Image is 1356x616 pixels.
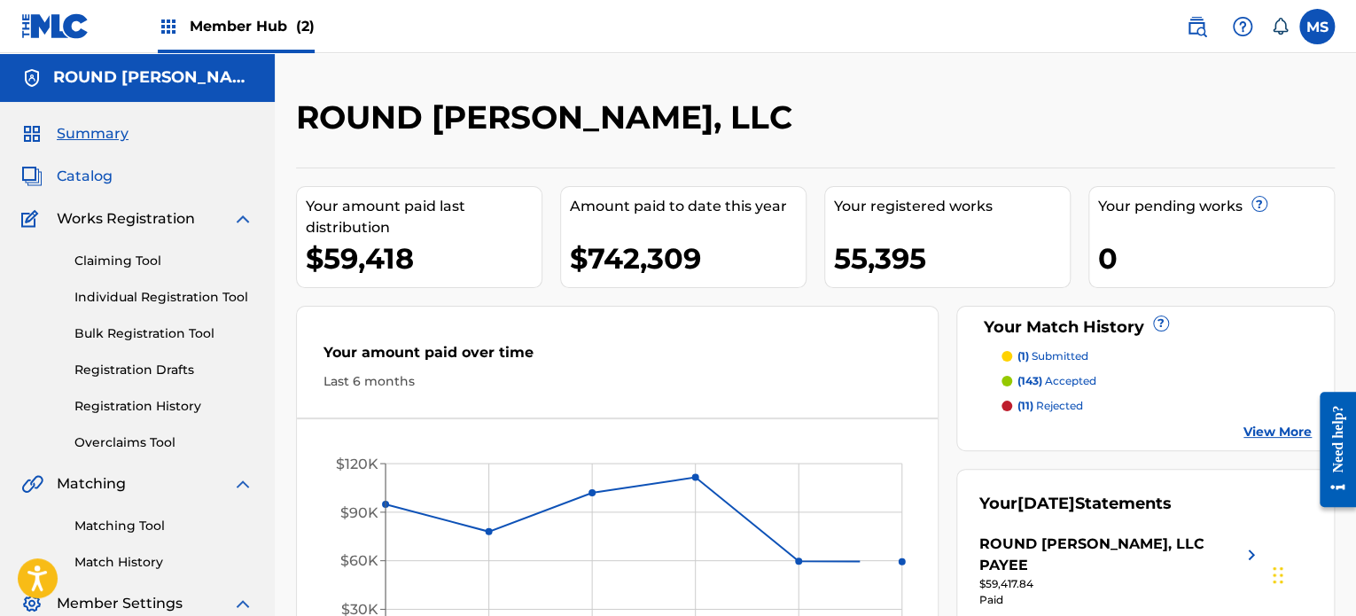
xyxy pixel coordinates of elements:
img: help [1232,16,1253,37]
h2: ROUND [PERSON_NAME], LLC [296,97,801,137]
div: Amount paid to date this year [570,196,806,217]
img: expand [232,208,253,230]
p: submitted [1017,348,1088,364]
a: ROUND [PERSON_NAME], LLC PAYEEright chevron icon$59,417.84Paid [979,534,1262,608]
a: View More [1243,423,1312,441]
a: Overclaims Tool [74,433,253,452]
img: expand [232,473,253,495]
span: ? [1154,316,1168,331]
span: (2) [296,18,315,35]
a: Registration Drafts [74,361,253,379]
div: Your pending works [1098,196,1334,217]
a: (143) accepted [1001,373,1312,389]
img: Matching [21,473,43,495]
span: (11) [1017,399,1033,412]
img: Summary [21,123,43,144]
div: Your registered works [834,196,1070,217]
div: Your amount paid over time [323,342,911,372]
a: Public Search [1179,9,1214,44]
div: Paid [979,592,1262,608]
a: Bulk Registration Tool [74,324,253,343]
img: Accounts [21,67,43,89]
div: $59,417.84 [979,576,1262,592]
img: right chevron icon [1241,534,1262,576]
p: accepted [1017,373,1096,389]
span: (143) [1017,374,1042,387]
div: $742,309 [570,238,806,278]
span: Summary [57,123,129,144]
img: expand [232,593,253,614]
a: CatalogCatalog [21,166,113,187]
iframe: Chat Widget [1267,531,1356,616]
div: 55,395 [834,238,1070,278]
div: Notifications [1271,18,1289,35]
div: 0 [1098,238,1334,278]
a: (1) submitted [1001,348,1312,364]
tspan: $90K [340,503,378,520]
a: SummarySummary [21,123,129,144]
span: Catalog [57,166,113,187]
iframe: Resource Center [1306,378,1356,521]
div: Last 6 months [323,372,911,391]
tspan: $120K [336,456,378,472]
img: Catalog [21,166,43,187]
img: Member Settings [21,593,43,614]
div: Drag [1273,549,1283,602]
span: ? [1252,197,1266,211]
span: Works Registration [57,208,195,230]
div: Your Match History [979,316,1312,339]
img: Works Registration [21,208,44,230]
span: Member Hub [190,16,315,36]
div: ROUND [PERSON_NAME], LLC PAYEE [979,534,1241,576]
a: (11) rejected [1001,398,1312,414]
a: Individual Registration Tool [74,288,253,307]
div: Your Statements [979,492,1172,516]
img: MLC Logo [21,13,90,39]
img: Top Rightsholders [158,16,179,37]
span: Member Settings [57,593,183,614]
a: Matching Tool [74,517,253,535]
span: [DATE] [1017,494,1075,513]
img: search [1186,16,1207,37]
h5: ROUND HILL CARLIN, LLC [53,67,253,88]
div: Your amount paid last distribution [306,196,542,238]
span: (1) [1017,349,1029,363]
div: User Menu [1299,9,1335,44]
a: Match History [74,553,253,572]
tspan: $60K [340,552,378,569]
a: Registration History [74,397,253,416]
a: Claiming Tool [74,252,253,270]
div: $59,418 [306,238,542,278]
p: rejected [1017,398,1083,414]
span: Matching [57,473,126,495]
div: Help [1225,9,1260,44]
